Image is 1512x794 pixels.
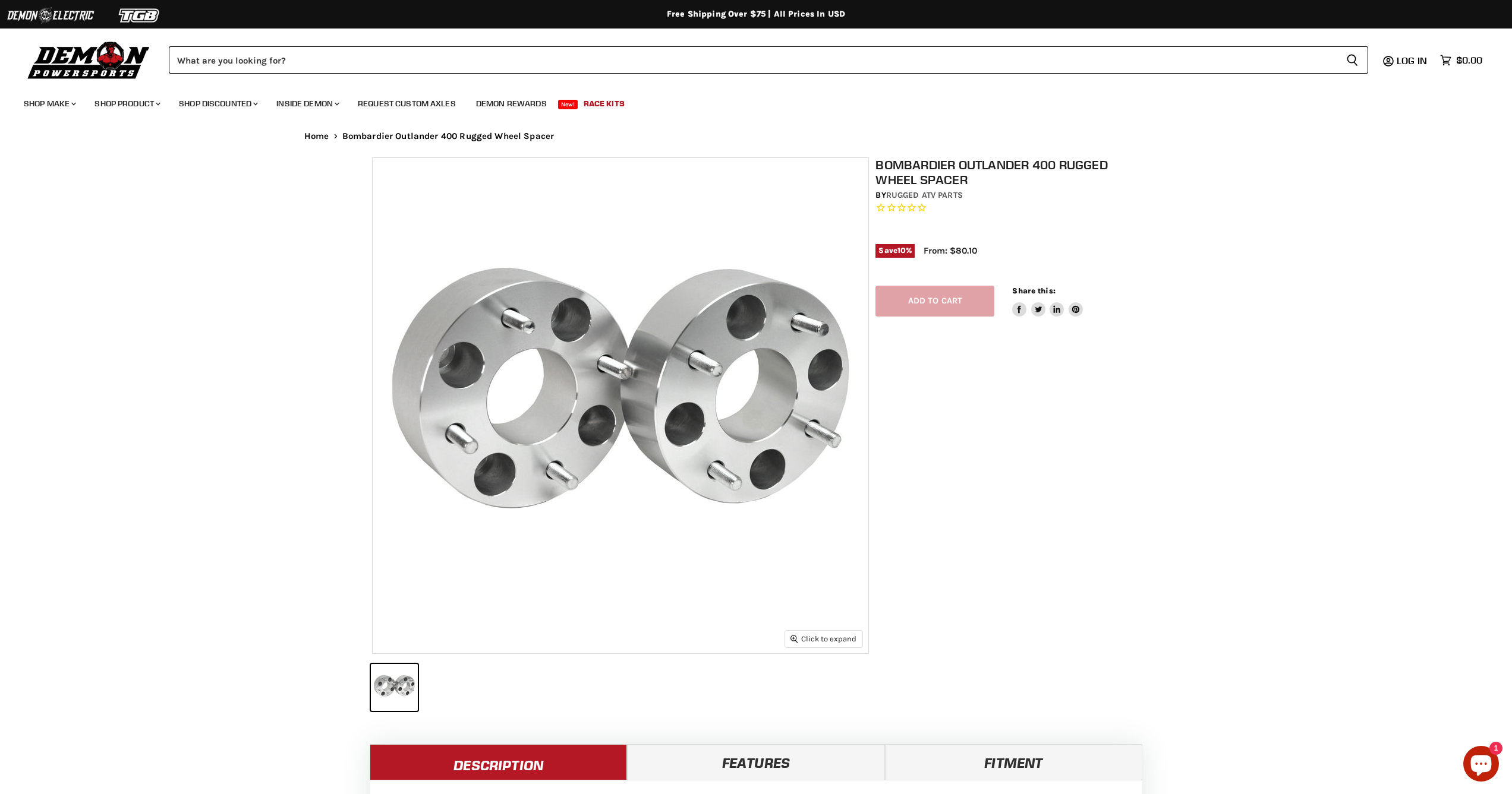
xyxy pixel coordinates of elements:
a: Demon Rewards [467,91,556,116]
span: Bombardier Outlander 400 Rugged Wheel Spacer [342,131,555,141]
a: Log in [1391,55,1434,66]
span: Log in [1397,55,1427,67]
a: Description [370,744,627,780]
span: Rated 0.0 out of 5 stars 0 reviews [875,202,1146,214]
form: Product [169,46,1368,74]
span: New! [558,100,578,109]
span: Share this: [1012,286,1055,295]
a: Shop Product [86,91,168,116]
inbox-online-store-chat: Shopify online store chat [1460,746,1502,784]
span: Save % [875,244,915,257]
a: Home [304,131,329,141]
div: Free Shipping Over $75 | All Prices In USD [281,9,1231,20]
div: by [875,189,1146,202]
input: Search [169,46,1337,74]
a: Shop Make [15,91,83,116]
button: Search [1337,46,1368,74]
h1: Bombardier Outlander 400 Rugged Wheel Spacer [875,157,1146,187]
a: Fitment [885,744,1142,780]
ul: Main menu [15,87,1479,116]
span: 10 [897,246,906,255]
img: Demon Powersports [24,39,154,81]
img: Bombardier Outlander 400 Rugged Wheel Spacer [373,158,868,653]
a: $0.00 [1434,52,1488,69]
a: Shop Discounted [170,91,265,116]
button: Bombardier Outlander 400 Rugged Wheel Spacer thumbnail [371,664,418,711]
a: Features [627,744,884,780]
span: From: $80.10 [924,245,977,256]
img: Demon Electric Logo 2 [6,4,95,27]
a: Rugged ATV Parts [886,190,963,200]
img: TGB Logo 2 [95,4,184,27]
a: Race Kits [575,91,634,116]
a: Request Custom Axles [349,91,465,116]
button: Click to expand [785,631,862,647]
aside: Share this: [1012,286,1083,317]
nav: Breadcrumbs [281,131,1231,141]
span: Click to expand [790,634,856,643]
a: Inside Demon [267,91,346,116]
span: $0.00 [1456,55,1482,66]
